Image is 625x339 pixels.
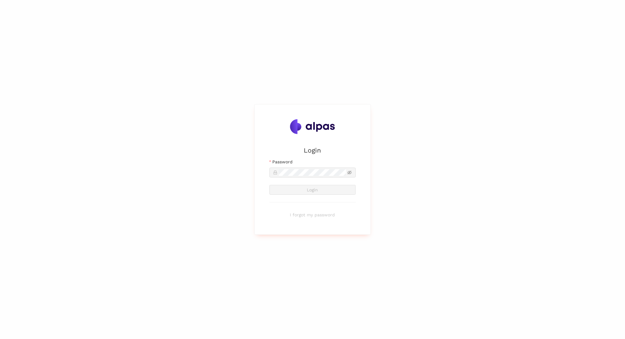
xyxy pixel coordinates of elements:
button: Login [269,185,356,195]
h2: Login [269,145,356,155]
input: Password [279,169,347,176]
label: Password [269,158,293,165]
span: lock [273,170,278,175]
img: Alpas.ai Logo [290,119,335,134]
span: eye-invisible [347,170,352,175]
button: I forgot my password [269,210,356,220]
